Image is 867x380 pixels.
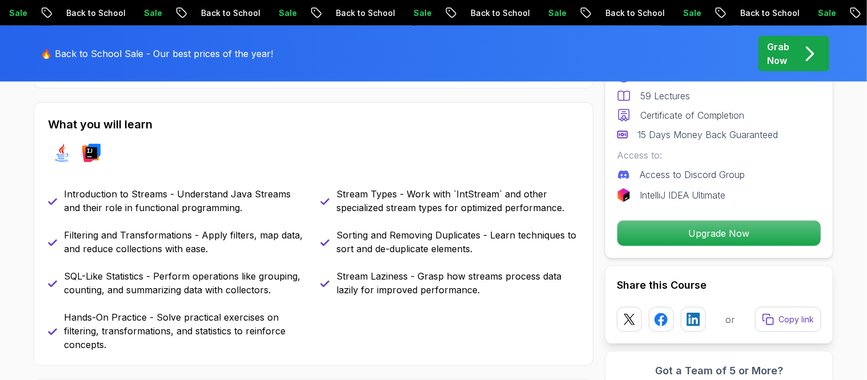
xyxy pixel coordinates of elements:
[527,7,564,19] p: Sale
[797,7,833,19] p: Sale
[53,144,71,162] img: java logo
[617,221,821,246] p: Upgrade Now
[755,307,821,332] button: Copy link
[767,40,789,67] p: Grab Now
[449,7,527,19] p: Back to School
[64,187,307,215] p: Introduction to Streams - Understand Java Streams and their role in functional programming.
[637,128,778,142] p: 15 Days Money Back Guaranteed
[640,168,745,181] p: Access to Discord Group
[41,47,273,60] p: 🔥 Back to School Sale - Our best prices of the year!
[336,269,579,297] p: Stream Laziness - Grasp how streams process data lazily for improved performance.
[662,7,699,19] p: Sale
[617,363,821,379] h3: Got a Team of 5 or More?
[584,7,662,19] p: Back to School
[258,7,294,19] p: Sale
[336,228,579,256] p: Sorting and Removing Duplicates - Learn techniques to sort and de-duplicate elements.
[64,269,307,297] p: SQL-Like Statistics - Perform operations like grouping, counting, and summarizing data with colle...
[719,7,797,19] p: Back to School
[617,277,821,293] h2: Share this Course
[45,7,123,19] p: Back to School
[64,228,307,256] p: Filtering and Transformations - Apply filters, map data, and reduce collections with ease.
[640,108,744,122] p: Certificate of Completion
[336,187,579,215] p: Stream Types - Work with `IntStream` and other specialized stream types for optimized performance.
[123,7,159,19] p: Sale
[617,220,821,246] button: Upgrade Now
[64,310,307,351] p: Hands-On Practice - Solve practical exercises on filtering, transformations, and statistics to re...
[726,313,736,326] p: or
[180,7,258,19] p: Back to School
[82,144,101,162] img: intellij logo
[778,314,814,325] p: Copy link
[617,188,631,202] img: jetbrains logo
[48,116,579,132] h2: What you will learn
[640,188,725,202] p: IntelliJ IDEA Ultimate
[640,89,690,103] p: 59 Lectures
[315,7,392,19] p: Back to School
[617,148,821,162] p: Access to:
[392,7,429,19] p: Sale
